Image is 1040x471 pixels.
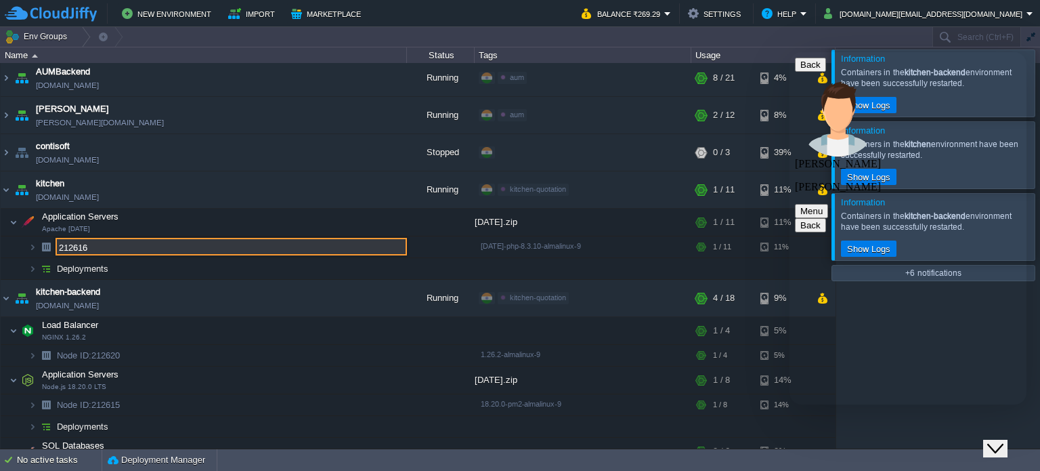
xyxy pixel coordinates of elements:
img: AMDAwAAAACH5BAEAAAAALAAAAAABAAEAAAICRAEAOw== [1,171,12,208]
div: 8% [760,438,804,465]
span: aum [510,73,524,81]
img: AMDAwAAAACH5BAEAAAAALAAAAAABAAEAAAICRAEAOw== [18,438,37,465]
button: Import [228,5,279,22]
div: 4% [760,60,804,96]
img: AMDAwAAAACH5BAEAAAAALAAAAAABAAEAAAICRAEAOw== [37,394,56,415]
a: [DOMAIN_NAME] [36,299,99,312]
a: [DOMAIN_NAME] [36,190,99,204]
img: AMDAwAAAACH5BAEAAAAALAAAAAABAAEAAAICRAEAOw== [37,345,56,366]
div: 8% [760,97,804,134]
span: 18.20.0-pm2-almalinux-9 [481,400,561,408]
img: AMDAwAAAACH5BAEAAAAALAAAAAABAAEAAAICRAEAOw== [9,438,18,465]
div: [DATE].zip [475,209,691,236]
div: 2 / 12 [713,97,735,134]
a: [PERSON_NAME][DOMAIN_NAME] [36,116,164,129]
img: AMDAwAAAACH5BAEAAAAALAAAAAABAAEAAAICRAEAOw== [12,280,31,316]
span: 1.26.2-almalinux-9 [481,350,540,359]
button: Settings [688,5,745,22]
div: Tags [475,47,691,63]
img: AMDAwAAAACH5BAEAAAAALAAAAAABAAEAAAICRAEAOw== [18,209,37,236]
span: NGINX 1.26.2 [42,333,86,342]
a: AUMBackend [36,65,90,79]
span: Apache [DATE] [42,225,90,233]
div: 8 / 21 [713,60,735,96]
div: 11% [760,209,804,236]
span: kitchen-quotation [510,293,566,302]
iframe: chat widget [983,417,1026,457]
span: Node.js 18.20.0 LTS [42,383,106,391]
a: SQL Databases [41,441,106,451]
div: 14% [760,394,804,415]
a: [DOMAIN_NAME] [36,153,99,167]
div: Running [407,60,475,96]
div: 39% [760,134,804,171]
button: Balance ₹269.29 [582,5,664,22]
div: 1 / 8 [713,394,727,415]
div: 11% [760,237,804,258]
img: AMDAwAAAACH5BAEAAAAALAAAAAABAAEAAAICRAEAOw== [1,134,12,171]
a: Deployments [56,421,110,432]
span: Node ID: [57,350,91,361]
img: AMDAwAAAACH5BAEAAAAALAAAAAABAAEAAAICRAEAOw== [1,280,12,316]
div: Usage [692,47,835,63]
div: 11% [760,171,804,208]
span: 212615 [56,399,122,411]
img: AMDAwAAAACH5BAEAAAAALAAAAAABAAEAAAICRAEAOw== [18,317,37,344]
div: Stopped [407,134,475,171]
div: No active tasks [17,449,102,471]
img: AMDAwAAAACH5BAEAAAAALAAAAAABAAEAAAICRAEAOw== [37,258,56,279]
a: kitchen-backend [36,285,100,299]
a: contisoft [36,140,70,153]
div: [DATE].zip [475,367,691,394]
a: Node ID:212620 [56,350,122,361]
img: AMDAwAAAACH5BAEAAAAALAAAAAABAAEAAAICRAEAOw== [28,345,37,366]
img: CloudJiffy [5,5,97,22]
img: AMDAwAAAACH5BAEAAAAALAAAAAABAAEAAAICRAEAOw== [28,258,37,279]
button: [DOMAIN_NAME][EMAIL_ADDRESS][DOMAIN_NAME] [824,5,1026,22]
img: AMDAwAAAACH5BAEAAAAALAAAAAABAAEAAAICRAEAOw== [1,60,12,96]
div: 14% [760,367,804,394]
span: [DATE]-php-8.3.10-almalinux-9 [481,242,581,250]
a: Application ServersApache [DATE] [41,211,121,222]
div: 0 / 3 [713,134,730,171]
a: [DOMAIN_NAME] [36,79,99,92]
img: AMDAwAAAACH5BAEAAAAALAAAAAABAAEAAAICRAEAOw== [9,367,18,394]
iframe: chat widget [789,52,1026,405]
div: Running [407,280,475,316]
img: AMDAwAAAACH5BAEAAAAALAAAAAABAAEAAAICRAEAOw== [28,394,37,415]
img: AMDAwAAAACH5BAEAAAAALAAAAAABAAEAAAICRAEAOw== [37,237,56,258]
img: AMDAwAAAACH5BAEAAAAALAAAAAABAAEAAAICRAEAOw== [28,237,37,258]
a: Deployments [56,263,110,274]
img: AMDAwAAAACH5BAEAAAAALAAAAAABAAEAAAICRAEAOw== [32,54,38,58]
div: Running [407,171,475,208]
a: Load BalancerNGINX 1.26.2 [41,320,100,330]
a: Application ServersNode.js 18.20.0 LTS [41,369,121,380]
div: 1 / 4 [713,345,727,366]
img: AMDAwAAAACH5BAEAAAAALAAAAAABAAEAAAICRAEAOw== [12,97,31,134]
div: 9% [760,280,804,316]
span: Application Servers [41,211,121,222]
div: 1 / 8 [713,367,730,394]
button: Deployment Manager [108,453,205,467]
a: [PERSON_NAME] [36,102,109,116]
a: kitchen [36,177,64,190]
img: AMDAwAAAACH5BAEAAAAALAAAAAABAAEAAAICRAEAOw== [37,416,56,437]
span: Node ID: [57,400,91,410]
img: AMDAwAAAACH5BAEAAAAALAAAAAABAAEAAAICRAEAOw== [12,60,31,96]
div: 1 / 11 [713,209,735,236]
span: SQL Databases [41,440,106,451]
